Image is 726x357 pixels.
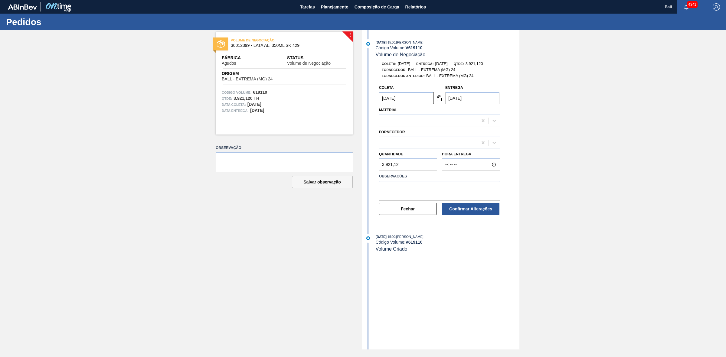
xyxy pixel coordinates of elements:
[379,203,437,215] button: Fechar
[216,144,353,152] label: Observação
[222,102,246,108] span: Data coleta:
[395,41,423,44] span: : [PERSON_NAME]
[442,203,499,215] button: Confirmar Alterações
[387,235,395,239] span: - 15:00
[376,235,387,239] span: [DATE]
[713,3,720,11] img: Logout
[292,176,352,188] button: Salvar observação
[222,108,249,114] span: Data entrega:
[677,3,696,11] button: Notificações
[405,3,426,11] span: Relatórios
[379,152,403,156] label: Quantidade
[6,18,113,25] h1: Pedidos
[379,172,500,181] label: Observações
[436,94,443,102] img: locked
[222,55,255,61] span: Fábrica
[253,90,267,95] strong: 619110
[395,235,423,239] span: : [PERSON_NAME]
[247,102,261,107] strong: [DATE]
[217,40,225,48] img: status
[435,61,447,66] span: [DATE]
[408,67,455,72] span: BALL - EXTREMA (MG) 24
[379,130,405,134] label: Fornecedor
[222,70,290,77] span: Origem
[379,108,397,112] label: Material
[445,92,499,104] input: dd/mm/yyyy
[300,3,315,11] span: Tarefas
[382,74,425,78] span: Fornecedor Anterior:
[250,108,264,113] strong: [DATE]
[687,1,698,8] span: 4341
[376,45,519,50] div: Código Volume:
[287,55,347,61] span: Status
[366,236,370,240] img: atual
[222,77,273,81] span: BALL - EXTREMA (MG) 24
[231,37,316,43] span: VOLUME DE NEGOCIAÇÃO
[376,240,519,245] div: Código Volume:
[376,246,407,252] span: Volume Criado
[405,45,422,50] strong: V 619110
[442,150,500,159] label: Hora Entrega
[382,62,396,66] span: Coleta:
[287,61,331,66] span: Volume de Negociação
[222,96,232,102] span: Qtde :
[234,96,259,101] strong: 3.921,120 TH
[376,52,426,57] span: Volume de Negociação
[366,42,370,46] img: atual
[453,62,464,66] span: Qtde:
[355,3,399,11] span: Composição de Carga
[445,86,463,90] label: Entrega
[387,41,395,44] span: - 15:00
[379,86,394,90] label: Coleta
[433,92,445,104] button: locked
[416,62,433,66] span: Entrega:
[321,3,348,11] span: Planejamento
[426,73,473,78] span: BALL - EXTREMA (MG) 24
[379,92,433,104] input: dd/mm/yyyy
[8,4,37,10] img: TNhmsLtSVTkK8tSr43FrP2fwEKptu5GPRR3wAAAABJRU5ErkJggg==
[405,240,422,245] strong: V 619110
[231,43,341,48] span: 30012399 - LATA AL. 350ML SK 429
[222,89,251,96] span: Código Volume:
[376,41,387,44] span: [DATE]
[466,61,483,66] span: 3.921,120
[222,61,236,66] span: Agudos
[382,68,407,72] span: Fornecedor:
[398,61,410,66] span: [DATE]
